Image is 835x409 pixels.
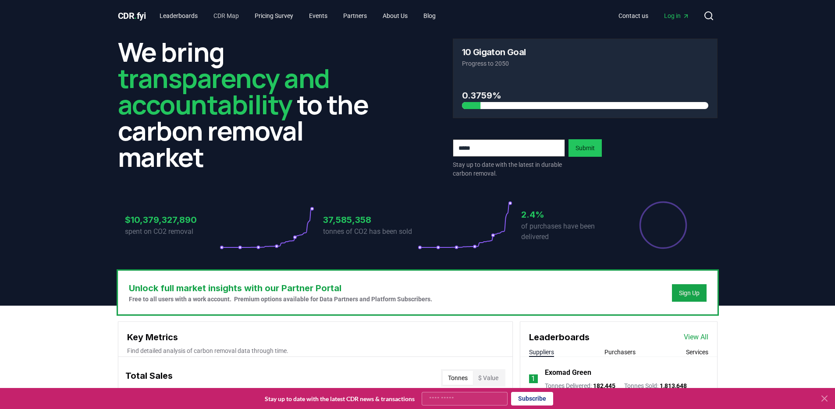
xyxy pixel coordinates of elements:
[125,226,220,237] p: spent on CO2 removal
[521,221,616,242] p: of purchases have been delivered
[664,11,689,20] span: Log in
[569,139,602,157] button: Submit
[462,89,708,102] h3: 0.3759%
[323,226,418,237] p: tonnes of CO2 has been sold
[521,208,616,221] h3: 2.4%
[529,348,554,356] button: Suppliers
[302,8,334,24] a: Events
[129,295,432,303] p: Free to all users with a work account. Premium options available for Data Partners and Platform S...
[624,381,687,390] p: Tonnes Sold :
[604,348,636,356] button: Purchasers
[686,348,708,356] button: Services
[416,8,443,24] a: Blog
[118,11,146,21] span: CDR fyi
[611,8,696,24] nav: Main
[660,382,687,389] span: 1,813,648
[118,60,330,122] span: transparency and accountability
[611,8,655,24] a: Contact us
[545,381,615,390] p: Tonnes Delivered :
[125,369,173,387] h3: Total Sales
[118,39,383,170] h2: We bring to the carbon removal market
[248,8,300,24] a: Pricing Survey
[134,11,137,21] span: .
[127,346,504,355] p: Find detailed analysis of carbon removal data through time.
[443,371,473,385] button: Tonnes
[376,8,415,24] a: About Us
[125,213,220,226] h3: $10,379,327,890
[336,8,374,24] a: Partners
[453,160,565,178] p: Stay up to date with the latest in durable carbon removal.
[129,282,432,295] h3: Unlock full market insights with our Partner Portal
[153,8,205,24] a: Leaderboards
[462,48,526,56] h3: 10 Gigaton Goal
[206,8,246,24] a: CDR Map
[684,332,708,342] a: View All
[639,201,688,250] div: Percentage of sales delivered
[473,371,504,385] button: $ Value
[118,10,146,22] a: CDR.fyi
[545,367,591,378] a: Exomad Green
[672,284,707,302] button: Sign Up
[529,331,590,344] h3: Leaderboards
[153,8,443,24] nav: Main
[679,289,700,297] a: Sign Up
[531,374,535,384] p: 1
[323,213,418,226] h3: 37,585,358
[462,59,708,68] p: Progress to 2050
[657,8,696,24] a: Log in
[593,382,615,389] span: 182,445
[127,331,504,344] h3: Key Metrics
